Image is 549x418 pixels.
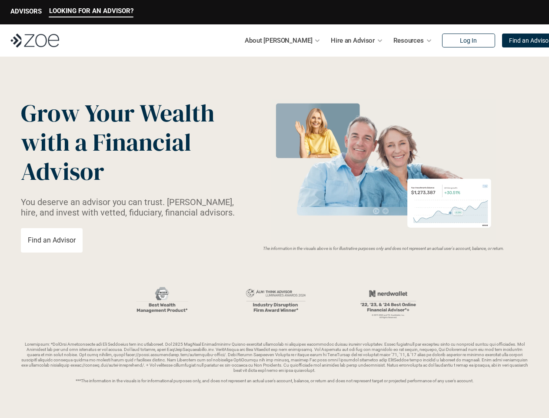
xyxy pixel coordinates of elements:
[21,342,528,384] p: Loremipsum: *DolOrsi Ametconsecte adi Eli Seddoeius tem inc utlaboreet. Dol 2825 MagNaal Enimadmi...
[442,34,495,47] a: Log In
[21,96,214,130] span: Grow Your Wealth
[331,34,375,47] p: Hire an Advisor
[263,246,504,251] em: The information in the visuals above is for illustrative purposes only and does not represent an ...
[10,7,42,15] p: ADVISORS
[49,7,133,15] p: LOOKING FOR AN ADVISOR?
[28,236,76,244] p: Find an Advisor
[21,197,239,218] p: You deserve an advisor you can trust. [PERSON_NAME], hire, and invest with vetted, fiduciary, fin...
[245,34,312,47] p: About [PERSON_NAME]
[21,228,83,253] a: Find an Advisor
[460,37,477,44] p: Log In
[21,125,196,188] span: with a Financial Advisor
[393,34,424,47] p: Resources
